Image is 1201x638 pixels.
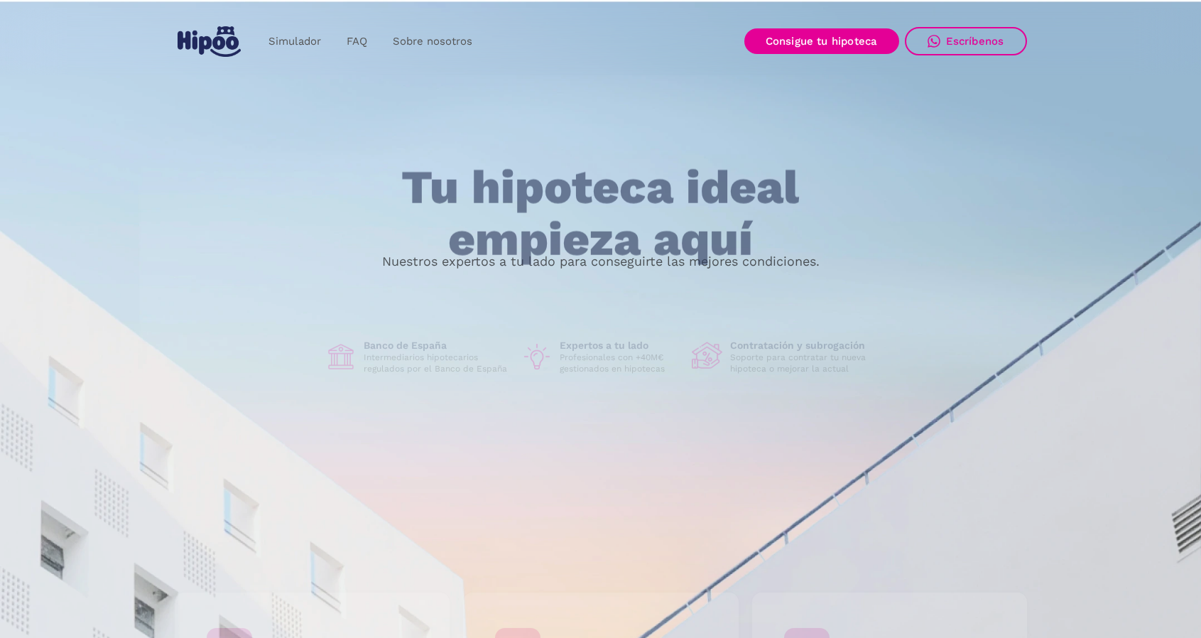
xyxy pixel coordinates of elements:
h1: Expertos a tu lado [560,339,680,352]
a: Sobre nosotros [380,28,485,55]
a: FAQ [334,28,380,55]
p: Intermediarios hipotecarios regulados por el Banco de España [364,352,510,374]
p: Profesionales con +40M€ gestionados en hipotecas [560,352,680,374]
h1: Contratación y subrogación [730,339,876,352]
a: home [175,21,244,63]
h1: Tu hipoteca ideal empieza aquí [331,162,869,265]
a: Simulador [256,28,334,55]
p: Soporte para contratar tu nueva hipoteca o mejorar la actual [730,352,876,374]
p: Nuestros expertos a tu lado para conseguirte las mejores condiciones. [382,256,820,267]
a: Escríbenos [905,27,1027,55]
a: Consigue tu hipoteca [744,28,899,54]
div: Escríbenos [946,35,1004,48]
h1: Banco de España [364,339,510,352]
